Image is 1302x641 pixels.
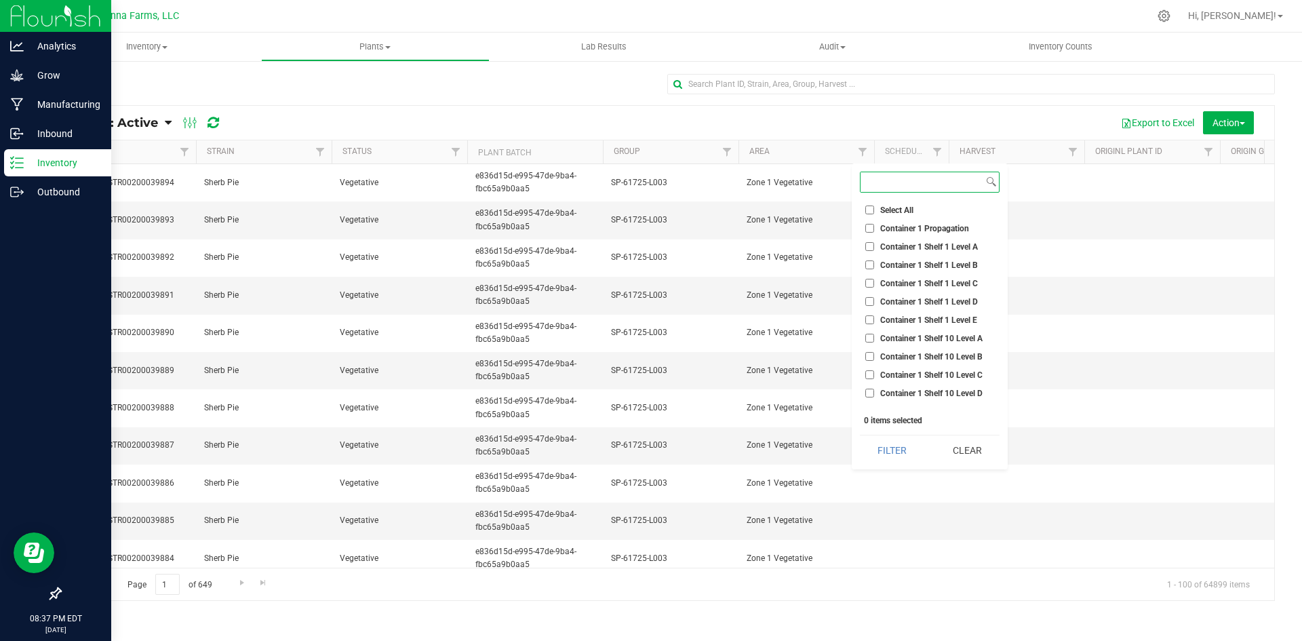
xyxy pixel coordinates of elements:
a: Audit [718,33,947,61]
input: Container 1 Shelf 1 Level D [865,297,874,306]
a: Status [342,147,372,156]
input: Container 1 Shelf 1 Level C [865,279,874,288]
span: Hi, [PERSON_NAME]! [1188,10,1276,21]
span: Container 1 Shelf 10 Level C [880,371,983,379]
span: Container 1 Shelf 10 Level B [880,353,983,361]
a: Strain [207,147,235,156]
span: e836d15d-e995-47de-9ba4-fbc65a9b0aa5 [475,508,595,534]
p: [DATE] [6,625,105,635]
inline-svg: Analytics [10,39,24,53]
span: NYNNFCT-STR00200039892 [68,251,188,264]
span: Vegetative [340,552,459,565]
a: Group [614,147,640,156]
inline-svg: Inventory [10,156,24,170]
span: Vegetative [340,402,459,414]
input: Select All [865,206,874,214]
div: Manage settings [1156,9,1172,22]
button: Filter [860,435,925,465]
a: Filter [174,140,196,163]
a: Originl Plant ID [1095,147,1162,156]
span: Sherb Pie [204,552,323,565]
span: 1 - 100 of 64899 items [1156,574,1261,594]
span: SP-61725-L003 [611,402,730,414]
span: e836d15d-e995-47de-9ba4-fbc65a9b0aa5 [475,433,595,459]
span: Vegetative [340,364,459,377]
button: Action [1203,111,1254,134]
span: Vegetative [340,477,459,490]
span: Inventory Counts [1010,41,1111,53]
a: Filter [1198,140,1220,163]
span: Container 1 Shelf 1 Level B [880,261,978,269]
span: Sherb Pie [204,364,323,377]
span: SP-61725-L003 [611,477,730,490]
input: Container 1 Shelf 10 Level D [865,389,874,397]
div: 0 items selected [864,416,995,425]
span: Zone 1 Vegetative [747,552,866,565]
span: SP-61725-L003 [611,552,730,565]
input: Search Plant ID, Strain, Area, Group, Harvest ... [667,74,1275,94]
span: SP-61725-L003 [611,289,730,302]
a: Filter [309,140,332,163]
input: Container 1 Shelf 1 Level A [865,242,874,251]
span: Zone 1 Vegetative [747,477,866,490]
span: Container 1 Shelf 1 Level E [880,316,977,324]
span: Sherb Pie [204,326,323,339]
span: Sherb Pie [204,514,323,527]
span: Sherb Pie [204,214,323,227]
p: Manufacturing [24,96,105,113]
a: Filter [716,140,738,163]
span: e836d15d-e995-47de-9ba4-fbc65a9b0aa5 [475,470,595,496]
span: SP-61725-L003 [611,326,730,339]
th: Plant Batch [467,140,603,164]
a: Plants: Active [71,115,165,130]
p: Analytics [24,38,105,54]
span: Page of 649 [116,574,223,595]
span: Select All [880,206,913,214]
span: e836d15d-e995-47de-9ba4-fbc65a9b0aa5 [475,320,595,346]
span: Sherb Pie [204,176,323,189]
input: Container 1 Shelf 10 Level A [865,334,874,343]
span: NYNNFCT-STR00200039893 [68,214,188,227]
span: Vegetative [340,251,459,264]
span: NYNNFCT-STR00200039886 [68,477,188,490]
span: Sherb Pie [204,289,323,302]
span: Container 1 Shelf 10 Level D [880,389,983,397]
input: Container 1 Shelf 10 Level B [865,352,874,361]
span: NYNNFCT-STR00200039890 [68,326,188,339]
a: Go to the next page [232,574,252,592]
a: Go to the last page [254,574,273,592]
inline-svg: Outbound [10,185,24,199]
span: NYNNFCT-STR00200039884 [68,552,188,565]
iframe: Resource center [14,532,54,573]
span: Zone 1 Vegetative [747,364,866,377]
span: Zone 1 Vegetative [747,176,866,189]
span: e836d15d-e995-47de-9ba4-fbc65a9b0aa5 [475,545,595,571]
span: Inventory [33,41,261,53]
span: Zone 1 Vegetative [747,289,866,302]
span: NYNNFCT-STR00200039885 [68,514,188,527]
span: Vegetative [340,289,459,302]
span: Zone 1 Vegetative [747,251,866,264]
span: Sherb Pie [204,402,323,414]
input: Container 1 Shelf 10 Level C [865,370,874,379]
button: Clear [934,435,1000,465]
a: Filter [1062,140,1084,163]
span: SP-61725-L003 [611,439,730,452]
span: e836d15d-e995-47de-9ba4-fbc65a9b0aa5 [475,170,595,195]
inline-svg: Manufacturing [10,98,24,111]
th: Scheduled [874,140,949,164]
span: Sherb Pie [204,251,323,264]
span: Sherb Pie [204,439,323,452]
input: Container 1 Shelf 1 Level E [865,315,874,324]
span: SP-61725-L003 [611,514,730,527]
p: Inbound [24,125,105,142]
span: SP-61725-L003 [611,214,730,227]
input: Search [861,172,983,192]
span: NYNNFCT-STR00200039888 [68,402,188,414]
span: NYNNFCT-STR00200039894 [68,176,188,189]
span: NYNNFCT-STR00200039887 [68,439,188,452]
inline-svg: Grow [10,69,24,82]
a: Filter [926,140,949,163]
a: Plants [261,33,490,61]
input: Container 1 Propagation [865,224,874,233]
